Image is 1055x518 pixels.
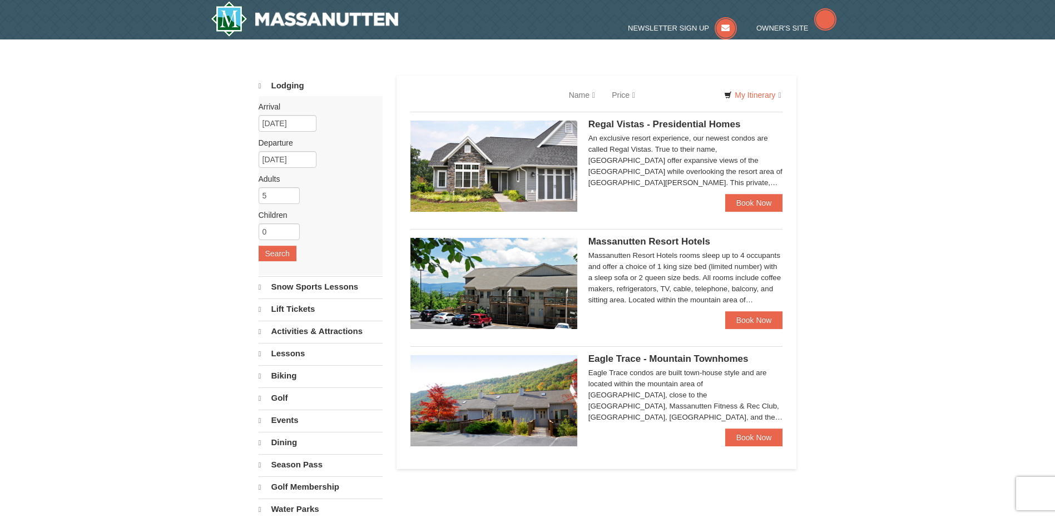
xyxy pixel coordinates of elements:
[259,246,296,261] button: Search
[725,429,783,446] a: Book Now
[259,432,383,453] a: Dining
[259,343,383,364] a: Lessons
[410,355,577,446] img: 19218983-1-9b289e55.jpg
[756,24,809,32] span: Owner's Site
[410,238,577,329] img: 19219026-1-e3b4ac8e.jpg
[628,24,709,32] span: Newsletter Sign Up
[717,87,788,103] a: My Itinerary
[259,298,383,320] a: Lift Tickets
[211,1,399,37] a: Massanutten Resort
[756,24,836,32] a: Owner's Site
[628,24,737,32] a: Newsletter Sign Up
[259,101,374,112] label: Arrival
[259,387,383,409] a: Golf
[259,321,383,342] a: Activities & Attractions
[603,84,643,106] a: Price
[259,410,383,431] a: Events
[588,236,710,247] span: Massanutten Resort Hotels
[588,353,749,364] span: Eagle Trace - Mountain Townhomes
[588,250,783,306] div: Massanutten Resort Hotels rooms sleep up to 4 occupants and offer a choice of 1 king size bed (li...
[725,194,783,212] a: Book Now
[588,133,783,188] div: An exclusive resort experience, our newest condos are called Regal Vistas. True to their name, [G...
[725,311,783,329] a: Book Now
[259,210,374,221] label: Children
[211,1,399,37] img: Massanutten Resort Logo
[588,119,741,129] span: Regal Vistas - Presidential Homes
[259,173,374,185] label: Adults
[259,76,383,96] a: Lodging
[259,454,383,475] a: Season Pass
[259,365,383,386] a: Biking
[259,276,383,297] a: Snow Sports Lessons
[588,367,783,423] div: Eagle Trace condos are built town-house style and are located within the mountain area of [GEOGRA...
[561,84,603,106] a: Name
[259,476,383,497] a: Golf Membership
[259,137,374,148] label: Departure
[410,121,577,212] img: 19218991-1-902409a9.jpg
